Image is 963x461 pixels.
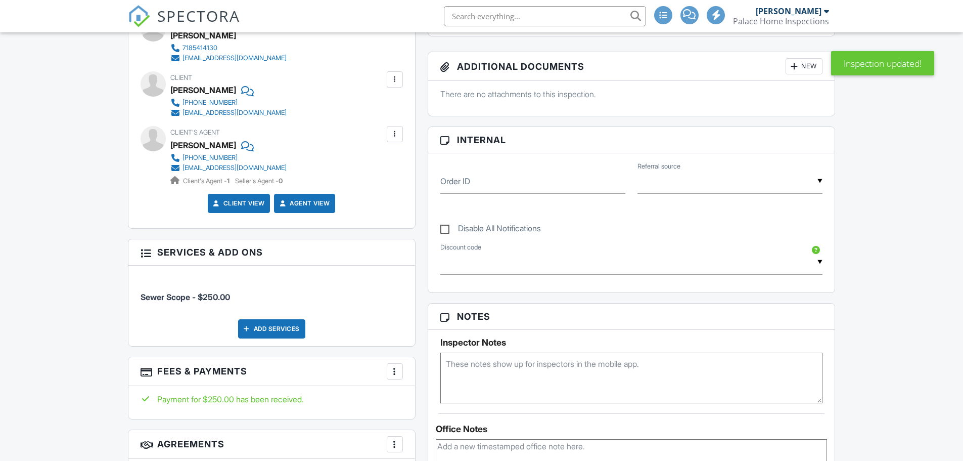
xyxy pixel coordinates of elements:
[128,357,415,386] h3: Fees & Payments
[227,177,230,185] strong: 1
[278,198,330,208] a: Agent View
[440,176,470,187] label: Order ID
[428,304,835,330] h3: Notes
[128,239,415,266] h3: Services & Add ons
[141,273,403,311] li: Service: Sewer Scope
[182,109,287,117] div: [EMAIL_ADDRESS][DOMAIN_NAME]
[170,74,192,81] span: Client
[141,394,403,405] div: Payment for $250.00 has been received.
[170,108,287,118] a: [EMAIL_ADDRESS][DOMAIN_NAME]
[128,430,415,459] h3: Agreements
[170,138,236,153] a: [PERSON_NAME]
[128,14,240,35] a: SPECTORA
[440,89,823,100] p: There are no attachments to this inspection.
[444,6,646,26] input: Search everything...
[182,164,287,172] div: [EMAIL_ADDRESS][DOMAIN_NAME]
[756,6,821,16] div: [PERSON_NAME]
[157,5,240,26] span: SPECTORA
[170,82,236,98] div: [PERSON_NAME]
[428,52,835,81] h3: Additional Documents
[440,224,541,236] label: Disable All Notifications
[733,16,829,26] div: Palace Home Inspections
[428,127,835,153] h3: Internal
[170,163,287,173] a: [EMAIL_ADDRESS][DOMAIN_NAME]
[183,177,231,185] span: Client's Agent -
[235,177,283,185] span: Seller's Agent -
[831,51,934,75] div: Inspection updated!
[170,129,220,136] span: Client's Agent
[141,292,230,302] span: Sewer Scope - $250.00
[279,177,283,185] strong: 0
[182,154,238,162] div: [PHONE_NUMBER]
[211,198,265,208] a: Client View
[786,58,822,74] div: New
[238,319,305,339] div: Add Services
[128,5,150,27] img: The Best Home Inspection Software - Spectora
[440,243,481,252] label: Discount code
[170,153,287,163] a: [PHONE_NUMBER]
[182,44,217,52] div: 7185414130
[182,54,287,62] div: [EMAIL_ADDRESS][DOMAIN_NAME]
[170,53,287,63] a: [EMAIL_ADDRESS][DOMAIN_NAME]
[182,99,238,107] div: [PHONE_NUMBER]
[637,162,680,171] label: Referral source
[440,338,823,348] h5: Inspector Notes
[170,98,287,108] a: [PHONE_NUMBER]
[436,424,828,434] div: Office Notes
[170,43,287,53] a: 7185414130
